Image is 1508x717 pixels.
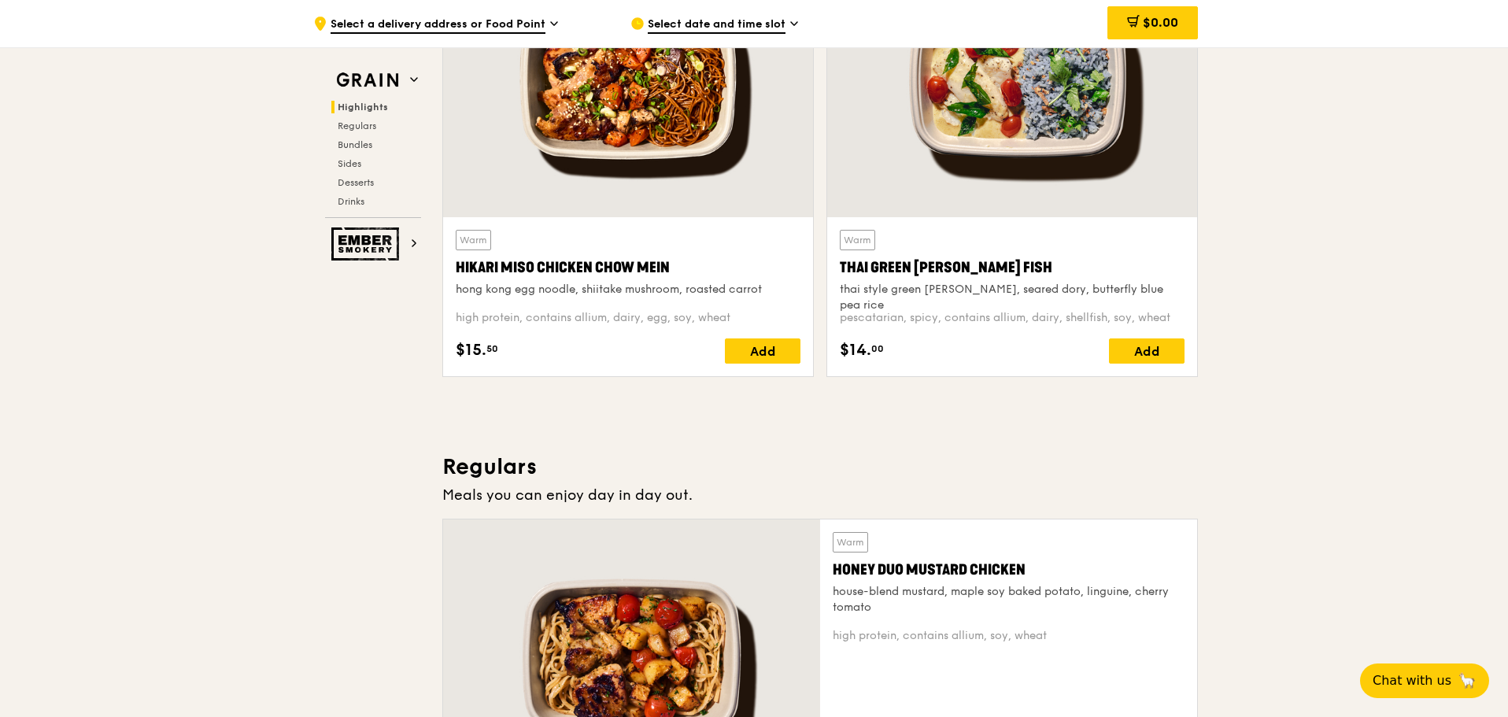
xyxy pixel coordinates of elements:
[840,282,1185,313] div: thai style green [PERSON_NAME], seared dory, butterfly blue pea rice
[840,257,1185,279] div: Thai Green [PERSON_NAME] Fish
[833,559,1185,581] div: Honey Duo Mustard Chicken
[1360,663,1489,698] button: Chat with us🦙
[442,453,1198,481] h3: Regulars
[833,628,1185,644] div: high protein, contains allium, soy, wheat
[1458,671,1477,690] span: 🦙
[338,102,388,113] span: Highlights
[725,338,800,364] div: Add
[456,257,800,279] div: Hikari Miso Chicken Chow Mein
[1143,15,1178,30] span: $0.00
[456,230,491,250] div: Warm
[338,177,374,188] span: Desserts
[648,17,785,34] span: Select date and time slot
[338,158,361,169] span: Sides
[331,66,404,94] img: Grain web logo
[338,196,364,207] span: Drinks
[331,227,404,261] img: Ember Smokery web logo
[442,484,1198,506] div: Meals you can enjoy day in day out.
[1109,338,1185,364] div: Add
[456,282,800,298] div: hong kong egg noodle, shiitake mushroom, roasted carrot
[840,310,1185,326] div: pescatarian, spicy, contains allium, dairy, shellfish, soy, wheat
[456,338,486,362] span: $15.
[456,310,800,326] div: high protein, contains allium, dairy, egg, soy, wheat
[840,230,875,250] div: Warm
[486,342,498,355] span: 50
[871,342,884,355] span: 00
[840,338,871,362] span: $14.
[833,584,1185,615] div: house-blend mustard, maple soy baked potato, linguine, cherry tomato
[1373,671,1451,690] span: Chat with us
[338,120,376,131] span: Regulars
[331,17,545,34] span: Select a delivery address or Food Point
[833,532,868,553] div: Warm
[338,139,372,150] span: Bundles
